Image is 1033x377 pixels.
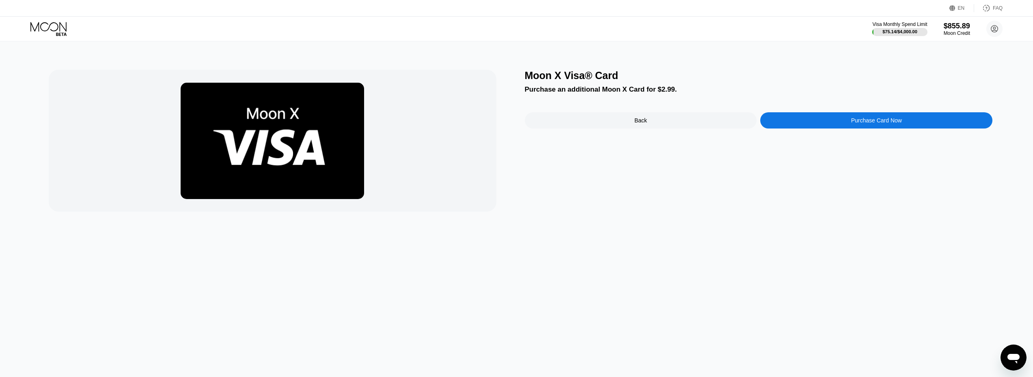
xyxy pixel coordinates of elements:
div: $855.89Moon Credit [944,22,970,36]
div: Back [525,112,757,129]
div: Purchase an additional Moon X Card for $2.99. [525,86,993,94]
div: EN [949,4,974,12]
div: EN [958,5,965,11]
div: $855.89 [944,22,970,30]
div: Moon X Visa® Card [525,70,993,81]
div: $75.14 / $4,000.00 [882,29,917,34]
div: Purchase Card Now [851,117,902,124]
div: FAQ [974,4,1003,12]
div: Back [634,117,647,124]
div: Moon Credit [944,30,970,36]
div: Purchase Card Now [760,112,992,129]
div: Visa Monthly Spend Limit [872,21,927,27]
iframe: Button to launch messaging window [1001,345,1027,371]
div: FAQ [993,5,1003,11]
div: Visa Monthly Spend Limit$75.14/$4,000.00 [872,21,927,36]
